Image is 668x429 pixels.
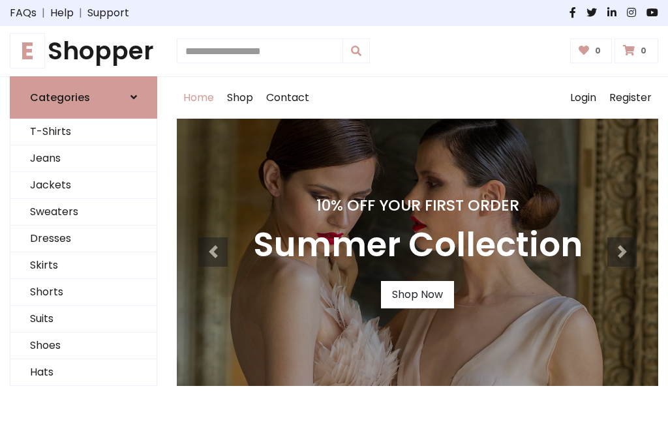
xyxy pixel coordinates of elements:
a: Sweaters [10,199,157,226]
a: Dresses [10,226,157,252]
a: Shorts [10,279,157,306]
a: Shop Now [381,281,454,308]
a: Register [603,77,658,119]
span: 0 [592,45,604,57]
h6: Categories [30,91,90,104]
a: EShopper [10,37,157,66]
span: | [37,5,50,21]
a: Suits [10,306,157,333]
h4: 10% Off Your First Order [253,196,583,214]
a: Support [87,5,129,21]
a: 0 [615,38,658,63]
a: Categories [10,76,157,119]
a: Home [177,77,220,119]
a: Help [50,5,74,21]
a: Skirts [10,252,157,279]
span: | [74,5,87,21]
a: 0 [570,38,613,63]
a: FAQs [10,5,37,21]
span: E [10,33,45,68]
h3: Summer Collection [253,225,583,265]
a: Login [564,77,603,119]
a: Jackets [10,172,157,199]
h1: Shopper [10,37,157,66]
a: Contact [260,77,316,119]
a: Shop [220,77,260,119]
a: Jeans [10,145,157,172]
a: T-Shirts [10,119,157,145]
span: 0 [637,45,650,57]
a: Hats [10,359,157,386]
a: Shoes [10,333,157,359]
